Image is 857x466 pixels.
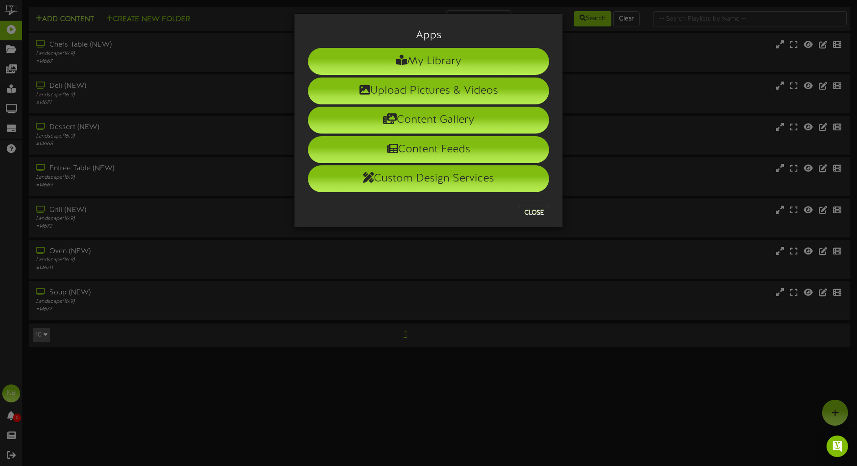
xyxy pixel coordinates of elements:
[519,206,549,220] button: Close
[308,107,549,134] li: Content Gallery
[308,136,549,163] li: Content Feeds
[308,30,549,41] h3: Apps
[827,436,848,457] div: Open Intercom Messenger
[308,78,549,104] li: Upload Pictures & Videos
[308,48,549,75] li: My Library
[308,165,549,192] li: Custom Design Services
